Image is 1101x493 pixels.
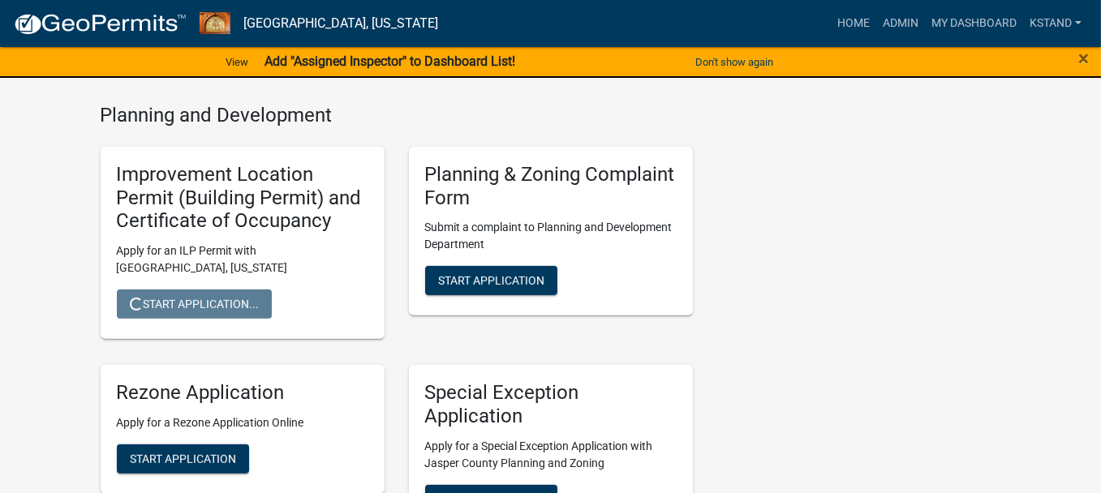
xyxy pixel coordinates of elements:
p: Apply for an ILP Permit with [GEOGRAPHIC_DATA], [US_STATE] [117,242,368,277]
h5: Improvement Location Permit (Building Permit) and Certificate of Occupancy [117,163,368,233]
h4: Planning and Development [101,104,693,127]
a: View [219,49,255,75]
button: Start Application [425,266,557,295]
button: Close [1078,49,1089,68]
button: Start Application... [117,289,272,319]
strong: Add "Assigned Inspector" to Dashboard List! [264,54,515,69]
img: Jasper County, Indiana [200,12,230,34]
a: Home [831,8,876,39]
button: Don't show again [689,49,780,75]
h5: Planning & Zoning Complaint Form [425,163,677,210]
h5: Special Exception Application [425,381,677,428]
p: Submit a complaint to Planning and Development Department [425,219,677,253]
span: Start Application [438,274,544,287]
p: Apply for a Special Exception Application with Jasper County Planning and Zoning [425,438,677,472]
a: kstand [1023,8,1088,39]
h5: Rezone Application [117,381,368,405]
a: My Dashboard [925,8,1023,39]
a: [GEOGRAPHIC_DATA], [US_STATE] [243,10,438,37]
span: Start Application... [130,298,259,311]
p: Apply for a Rezone Application Online [117,414,368,431]
a: Admin [876,8,925,39]
span: Start Application [130,452,236,465]
span: × [1078,47,1089,70]
button: Start Application [117,444,249,474]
